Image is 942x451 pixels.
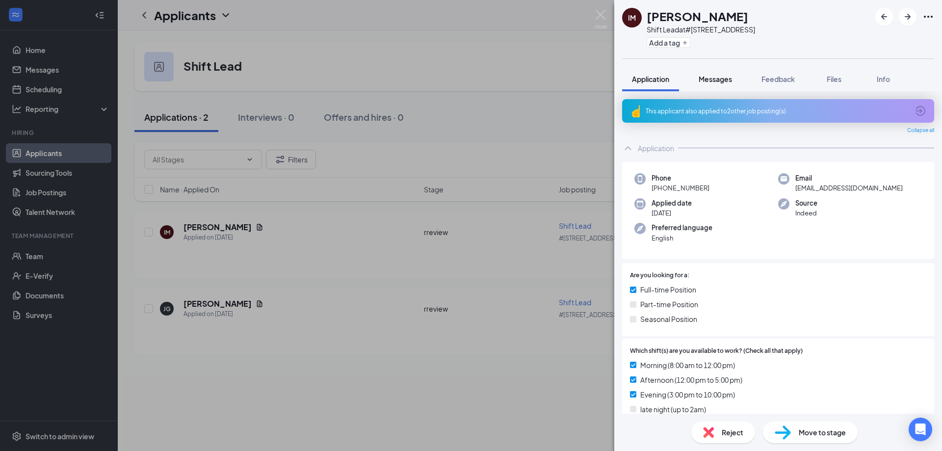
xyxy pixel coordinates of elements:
span: late night (up to 2am) [640,404,706,415]
div: Open Intercom Messenger [909,418,932,441]
span: Feedback [761,75,795,83]
span: Phone [652,173,709,183]
span: Full-time Position [640,284,696,295]
span: Files [827,75,841,83]
span: Indeed [795,208,817,218]
span: Source [795,198,817,208]
span: Preferred language [652,223,712,233]
span: Application [632,75,669,83]
span: Email [795,173,903,183]
span: [EMAIL_ADDRESS][DOMAIN_NAME] [795,183,903,193]
svg: Plus [682,40,688,46]
div: IM [628,13,636,23]
div: This applicant also applied to 2 other job posting(s) [646,107,909,115]
span: Afternoon (12:00 pm to 5:00 pm) [640,374,742,385]
span: Part-time Position [640,299,698,310]
button: ArrowRight [899,8,916,26]
span: [DATE] [652,208,692,218]
svg: ChevronUp [622,142,634,154]
h1: [PERSON_NAME] [647,8,748,25]
div: Application [638,143,674,153]
span: Info [877,75,890,83]
span: Applied date [652,198,692,208]
span: Evening (3:00 pm to 10:00 pm) [640,389,735,400]
span: Collapse all [907,127,934,134]
svg: Ellipses [922,11,934,23]
button: PlusAdd a tag [647,37,690,48]
button: ArrowLeftNew [875,8,893,26]
span: Seasonal Position [640,314,697,324]
span: [PHONE_NUMBER] [652,183,709,193]
svg: ArrowRight [902,11,914,23]
span: Move to stage [799,427,846,438]
svg: ArrowCircle [915,105,926,117]
span: Which shift(s) are you available to work? (Check all that apply) [630,346,803,356]
div: Shift Lead at #[STREET_ADDRESS] [647,25,755,34]
span: Messages [699,75,732,83]
span: Are you looking for a: [630,271,689,280]
span: English [652,233,712,243]
span: Morning (8:00 am to 12:00 pm) [640,360,735,371]
span: Reject [722,427,743,438]
svg: ArrowLeftNew [878,11,890,23]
